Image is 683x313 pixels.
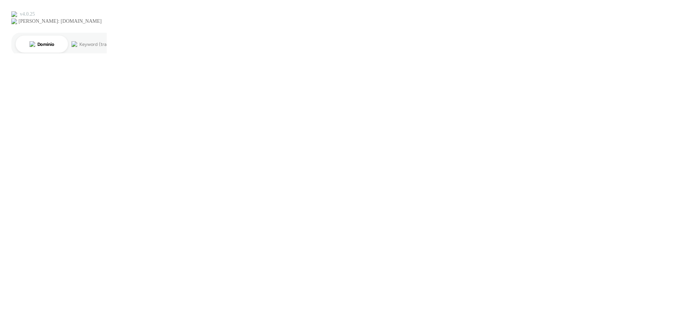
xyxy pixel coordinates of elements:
[11,11,17,17] img: logo_orange.svg
[72,41,77,47] img: tab_keywords_by_traffic_grey.svg
[20,11,35,17] div: v 4.0.25
[18,18,102,24] div: [PERSON_NAME]: [DOMAIN_NAME]
[11,18,17,24] img: website_grey.svg
[30,41,35,47] img: tab_domain_overview_orange.svg
[79,42,118,47] div: Keyword (traffico)
[37,42,54,47] div: Dominio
